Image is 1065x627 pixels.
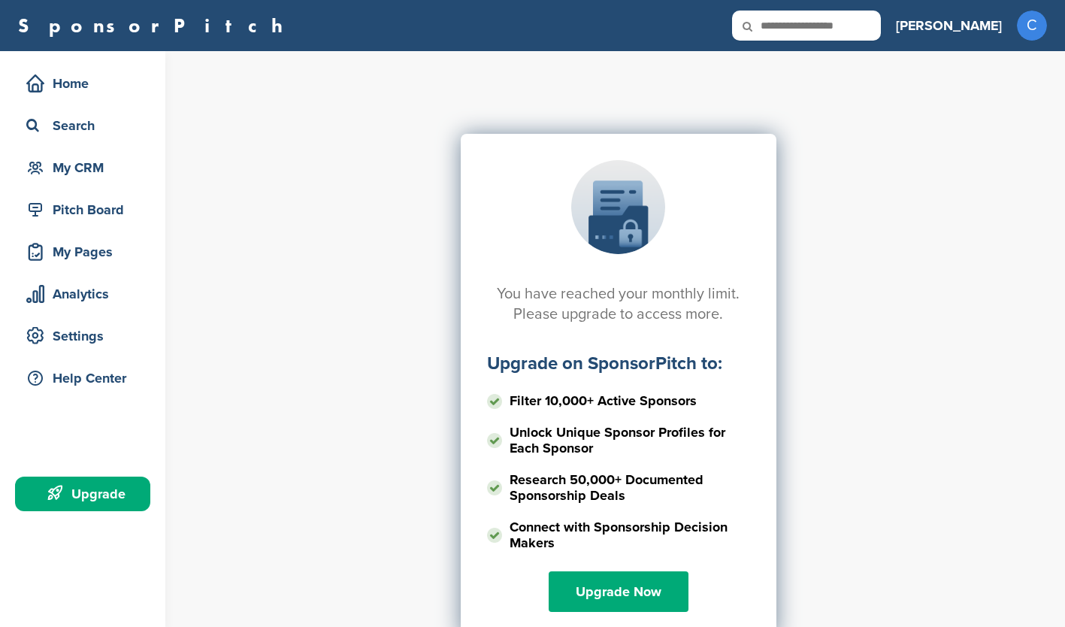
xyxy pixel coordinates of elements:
a: SponsorPitch [18,16,292,35]
a: Pitch Board [15,192,150,227]
a: Search [15,108,150,143]
a: Upgrade [15,477,150,511]
li: Filter 10,000+ Active Sponsors [487,388,750,414]
li: Unlock Unique Sponsor Profiles for Each Sponsor [487,420,750,462]
div: Upgrade [23,480,150,507]
a: Help Center [15,361,150,395]
a: Upgrade Now [549,571,688,612]
div: Home [23,70,150,97]
div: Help Center [23,365,150,392]
a: Home [15,66,150,101]
div: Pitch Board [23,196,150,223]
li: Connect with Sponsorship Decision Makers [487,514,750,556]
a: Analytics [15,277,150,311]
div: Settings [23,323,150,350]
a: My Pages [15,235,150,269]
span: C [1017,11,1047,41]
label: Upgrade on SponsorPitch to: [487,353,722,374]
div: Search [23,112,150,139]
div: My Pages [23,238,150,265]
a: My CRM [15,150,150,185]
h2: You have reached your monthly limit. Please upgrade to access more. [487,284,750,325]
a: Settings [15,319,150,353]
a: [PERSON_NAME] [896,9,1002,42]
div: Analytics [23,280,150,307]
li: Research 50,000+ Documented Sponsorship Deals [487,467,750,509]
h3: [PERSON_NAME] [896,15,1002,36]
div: My CRM [23,154,150,181]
